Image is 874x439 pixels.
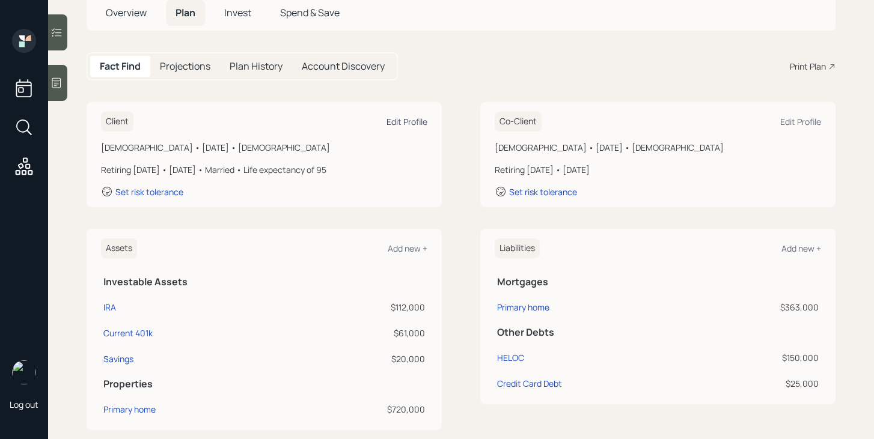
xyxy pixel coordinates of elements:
div: Retiring [DATE] • [DATE] • Married • Life expectancy of 95 [101,163,427,176]
div: $25,000 [698,377,819,390]
div: Print Plan [790,60,826,73]
h6: Liabilities [495,238,540,258]
div: IRA [103,301,116,313]
span: Overview [106,6,147,19]
div: Primary home [497,301,549,313]
div: Retiring [DATE] • [DATE] [495,163,821,176]
div: Add new + [781,243,821,254]
h5: Account Discovery [302,61,385,72]
h6: Client [101,112,133,132]
div: Set risk tolerance [509,186,577,198]
div: Current 401k [103,327,153,339]
span: Plan [176,6,195,19]
div: $61,000 [290,327,425,339]
div: $363,000 [698,301,819,313]
h5: Mortgages [497,276,819,288]
div: Credit Card Debt [497,377,562,390]
div: [DEMOGRAPHIC_DATA] • [DATE] • [DEMOGRAPHIC_DATA] [495,141,821,154]
span: Invest [224,6,251,19]
div: [DEMOGRAPHIC_DATA] • [DATE] • [DEMOGRAPHIC_DATA] [101,141,427,154]
span: Spend & Save [280,6,340,19]
div: Add new + [388,243,427,254]
div: HELOC [497,351,524,364]
h5: Fact Find [100,61,141,72]
h5: Investable Assets [103,276,425,288]
h5: Plan History [230,61,283,72]
h6: Assets [101,238,137,258]
div: Log out [10,399,38,410]
div: Edit Profile [780,116,821,127]
h5: Properties [103,378,425,390]
div: Edit Profile [387,116,427,127]
div: $112,000 [290,301,425,313]
div: Savings [103,353,133,365]
div: $720,000 [290,403,425,416]
img: michael-russo-headshot.png [12,360,36,384]
h6: Co-Client [495,112,542,132]
h5: Other Debts [497,327,819,338]
div: Set risk tolerance [115,186,183,198]
div: Primary home [103,403,156,416]
div: $150,000 [698,351,819,364]
div: $20,000 [290,353,425,365]
h5: Projections [160,61,210,72]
